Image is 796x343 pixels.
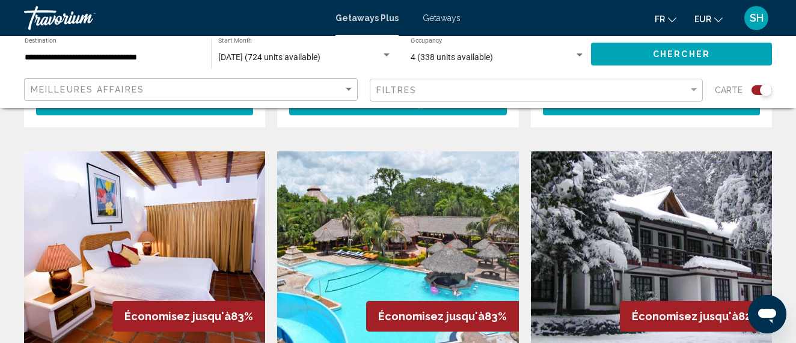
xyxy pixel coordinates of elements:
[31,85,144,94] span: Meilleures affaires
[655,10,676,28] button: Change language
[366,301,519,332] div: 83%
[632,310,738,323] span: Économisez jusqu'à
[715,82,742,99] span: Carte
[218,52,320,62] span: [DATE] (724 units available)
[748,295,786,333] iframe: Bouton de lancement de la fenêtre de messagerie
[741,5,772,31] button: User Menu
[370,78,703,103] button: Filter
[411,52,493,62] span: 4 (338 units available)
[591,43,772,65] button: Chercher
[24,6,323,30] a: Travorium
[376,85,417,95] span: Filtres
[31,85,354,95] mat-select: Sort by
[124,310,231,323] span: Économisez jusqu'à
[694,10,723,28] button: Change currency
[653,50,710,59] span: Chercher
[694,14,711,24] span: EUR
[112,301,265,332] div: 83%
[423,13,461,23] a: Getaways
[655,14,665,24] span: fr
[750,12,764,24] span: SH
[620,301,772,332] div: 82%
[335,13,399,23] a: Getaways Plus
[378,310,485,323] span: Économisez jusqu'à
